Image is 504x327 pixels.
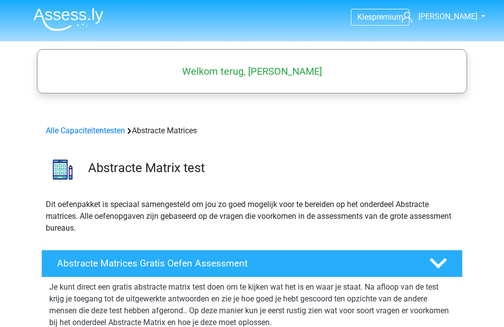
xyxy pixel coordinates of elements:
h3: Abstracte Matrix test [88,160,455,176]
a: Abstracte Matrices Gratis Oefen Assessment [37,250,467,277]
div: Abstracte Matrices [42,125,462,137]
span: [PERSON_NAME] [418,12,477,21]
p: Dit oefenpakket is speciaal samengesteld om jou zo goed mogelijk voor te bereiden op het onderdee... [46,199,458,234]
span: premium [372,12,403,22]
a: Alle Capaciteitentesten [46,126,125,135]
img: abstracte matrices [42,149,84,190]
h4: Abstracte Matrices Gratis Oefen Assessment [57,258,413,269]
span: Kies [357,12,372,22]
a: [PERSON_NAME] [398,11,478,23]
a: Kiespremium [351,10,409,24]
img: Assessly [33,8,103,31]
h5: Welkom terug, [PERSON_NAME] [42,65,462,77]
